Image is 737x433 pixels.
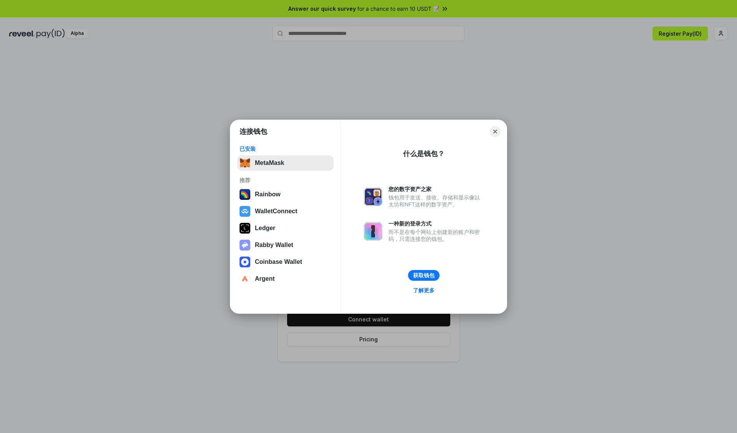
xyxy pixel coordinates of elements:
[240,240,250,250] img: svg+xml,%3Csvg%20xmlns%3D%22http%3A%2F%2Fwww.w3.org%2F2000%2Fsvg%22%20fill%3D%22none%22%20viewBox...
[408,285,439,295] a: 了解更多
[364,188,382,206] img: svg+xml,%3Csvg%20xmlns%3D%22http%3A%2F%2Fwww.w3.org%2F2000%2Fsvg%22%20fill%3D%22none%22%20viewBox...
[240,127,267,136] h1: 连接钱包
[240,145,331,152] div: 已安装
[413,272,435,279] div: 获取钱包
[255,208,297,215] div: WalletConnect
[364,222,382,240] img: svg+xml,%3Csvg%20xmlns%3D%22http%3A%2F%2Fwww.w3.org%2F2000%2Fsvg%22%20fill%3D%22none%22%20viewBox...
[490,126,501,137] button: Close
[240,158,250,168] img: svg+xml,%3Csvg%20fill%3D%22none%22%20height%3D%2233%22%20viewBox%3D%220%200%2035%2033%22%20width%...
[237,254,334,270] button: Coinbase Wallet
[237,237,334,253] button: Rabby Wallet
[388,194,484,208] div: 钱包用于发送、接收、存储和显示像以太坊和NFT这样的数字资产。
[237,271,334,286] button: Argent
[388,229,484,242] div: 而不是在每个网站上创建新的账户和密码，只需连接您的钱包。
[237,187,334,202] button: Rainbow
[240,273,250,284] img: svg+xml,%3Csvg%20width%3D%2228%22%20height%3D%2228%22%20viewBox%3D%220%200%2028%2028%22%20fill%3D...
[255,160,284,166] div: MetaMask
[388,220,484,227] div: 一种新的登录方式
[237,221,334,236] button: Ledger
[237,204,334,219] button: WalletConnect
[240,189,250,200] img: svg+xml,%3Csvg%20width%3D%22120%22%20height%3D%22120%22%20viewBox%3D%220%200%20120%20120%22%20fil...
[255,225,275,232] div: Ledger
[255,258,302,265] div: Coinbase Wallet
[240,223,250,234] img: svg+xml,%3Csvg%20xmlns%3D%22http%3A%2F%2Fwww.w3.org%2F2000%2Fsvg%22%20width%3D%2228%22%20height%3...
[237,155,334,171] button: MetaMask
[255,242,293,249] div: Rabby Wallet
[240,206,250,217] img: svg+xml,%3Csvg%20width%3D%2228%22%20height%3D%2228%22%20viewBox%3D%220%200%2028%2028%22%20fill%3D...
[240,177,331,184] div: 推荐
[255,275,275,282] div: Argent
[240,257,250,267] img: svg+xml,%3Csvg%20width%3D%2228%22%20height%3D%2228%22%20viewBox%3D%220%200%2028%2028%22%20fill%3D...
[413,287,435,294] div: 了解更多
[255,191,281,198] div: Rainbow
[388,186,484,193] div: 您的数字资产之家
[403,149,445,158] div: 什么是钱包？
[408,270,440,281] button: 获取钱包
